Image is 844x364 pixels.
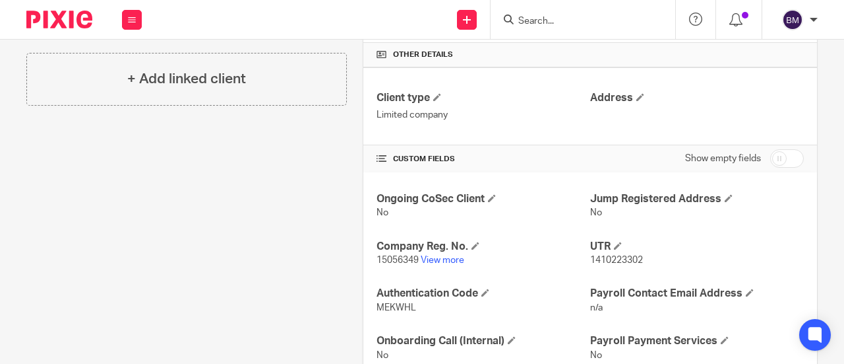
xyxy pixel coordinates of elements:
input: Search [517,16,636,28]
label: Show empty fields [685,152,761,165]
a: View more [421,256,464,265]
span: 15056349 [377,256,419,265]
span: No [377,351,388,360]
span: No [590,351,602,360]
h4: Payroll Payment Services [590,334,804,348]
h4: UTR [590,240,804,254]
h4: Client type [377,91,590,105]
h4: Address [590,91,804,105]
span: No [590,208,602,217]
span: MEKWHL [377,303,416,312]
h4: CUSTOM FIELDS [377,154,590,164]
img: Pixie [26,11,92,28]
span: Other details [393,50,453,60]
h4: Jump Registered Address [590,192,804,206]
span: n/a [590,303,603,312]
img: svg%3E [782,9,803,30]
h4: Company Reg. No. [377,240,590,254]
h4: + Add linked client [127,69,246,89]
span: No [377,208,388,217]
h4: Ongoing CoSec Client [377,192,590,206]
h4: Authentication Code [377,287,590,301]
p: Limited company [377,108,590,122]
h4: Payroll Contact Email Address [590,287,804,301]
h4: Onboarding Call (Internal) [377,334,590,348]
span: 1410223302 [590,256,643,265]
